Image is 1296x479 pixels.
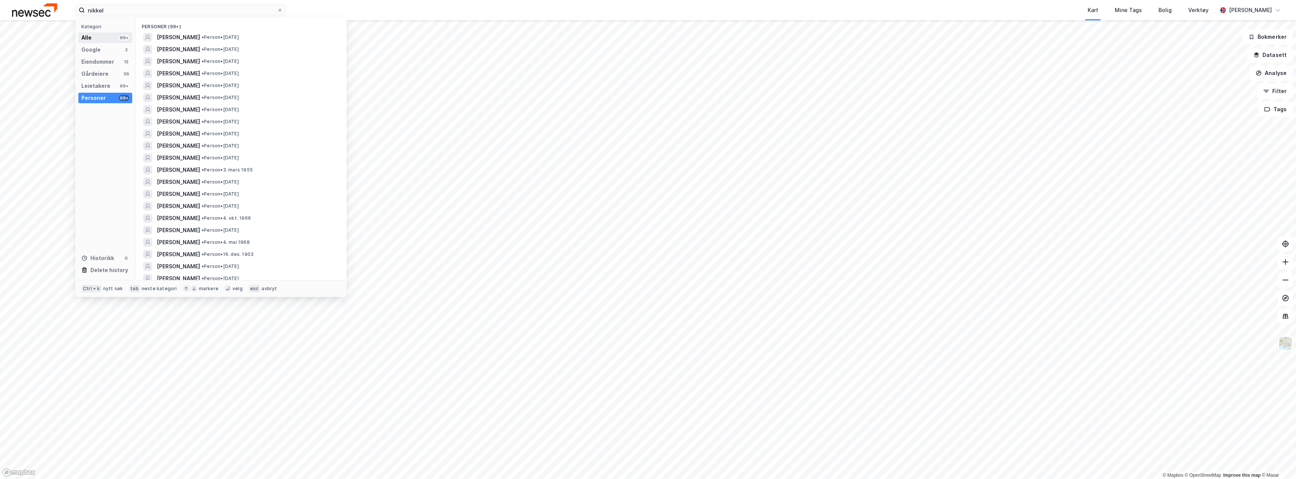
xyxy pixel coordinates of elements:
[202,239,250,245] span: Person • 4. mai 1968
[1188,6,1209,15] div: Verktøy
[202,263,239,269] span: Person • [DATE]
[202,83,239,89] span: Person • [DATE]
[119,95,129,101] div: 99+
[81,81,110,90] div: Leietakere
[202,263,204,269] span: •
[81,69,109,78] div: Gårdeiere
[202,143,239,149] span: Person • [DATE]
[157,274,200,283] span: [PERSON_NAME]
[81,45,101,54] div: Google
[103,286,123,292] div: nytt søk
[202,251,254,257] span: Person • 16. des. 1903
[202,203,239,209] span: Person • [DATE]
[202,167,204,173] span: •
[157,33,200,42] span: [PERSON_NAME]
[157,190,200,199] span: [PERSON_NAME]
[1278,336,1293,350] img: Z
[202,46,204,52] span: •
[123,47,129,53] div: 2
[136,18,347,31] div: Personer (99+)
[202,143,204,148] span: •
[2,468,35,477] a: Mapbox homepage
[1249,66,1293,81] button: Analyse
[199,286,219,292] div: markere
[1223,473,1261,478] a: Improve this map
[202,155,239,161] span: Person • [DATE]
[85,5,277,16] input: Søk på adresse, matrikkel, gårdeiere, leietakere eller personer
[157,214,200,223] span: [PERSON_NAME]
[123,255,129,261] div: 0
[142,286,177,292] div: neste kategori
[157,129,200,138] span: [PERSON_NAME]
[1185,473,1221,478] a: OpenStreetMap
[202,179,204,185] span: •
[119,83,129,89] div: 99+
[1258,443,1296,479] div: Kontrollprogram for chat
[157,250,200,259] span: [PERSON_NAME]
[157,45,200,54] span: [PERSON_NAME]
[202,191,239,197] span: Person • [DATE]
[157,141,200,150] span: [PERSON_NAME]
[202,34,239,40] span: Person • [DATE]
[129,285,140,292] div: tab
[202,95,239,101] span: Person • [DATE]
[202,155,204,161] span: •
[157,226,200,235] span: [PERSON_NAME]
[157,117,200,126] span: [PERSON_NAME]
[1258,102,1293,117] button: Tags
[202,70,239,77] span: Person • [DATE]
[157,262,200,271] span: [PERSON_NAME]
[81,285,102,292] div: Ctrl + k
[202,70,204,76] span: •
[202,239,204,245] span: •
[202,167,253,173] span: Person • 3. mars 1955
[157,69,200,78] span: [PERSON_NAME]
[261,286,277,292] div: avbryt
[157,153,200,162] span: [PERSON_NAME]
[249,285,260,292] div: esc
[202,227,239,233] span: Person • [DATE]
[119,35,129,41] div: 99+
[157,81,200,90] span: [PERSON_NAME]
[1088,6,1098,15] div: Kart
[81,24,132,29] div: Kategori
[157,178,200,187] span: [PERSON_NAME]
[202,95,204,100] span: •
[202,251,204,257] span: •
[1242,29,1293,44] button: Bokmerker
[12,3,57,17] img: newsec-logo.f6e21ccffca1b3a03d2d.png
[81,33,92,42] div: Alle
[123,71,129,77] div: 36
[157,105,200,114] span: [PERSON_NAME]
[157,165,200,174] span: [PERSON_NAME]
[90,266,128,275] div: Delete history
[1229,6,1272,15] div: [PERSON_NAME]
[202,215,251,221] span: Person • 4. okt. 1966
[157,238,200,247] span: [PERSON_NAME]
[81,93,106,103] div: Personer
[1163,473,1183,478] a: Mapbox
[202,58,239,64] span: Person • [DATE]
[202,58,204,64] span: •
[202,179,239,185] span: Person • [DATE]
[202,119,239,125] span: Person • [DATE]
[202,215,204,221] span: •
[202,131,204,136] span: •
[202,131,239,137] span: Person • [DATE]
[157,202,200,211] span: [PERSON_NAME]
[123,59,129,65] div: 13
[157,93,200,102] span: [PERSON_NAME]
[157,57,200,66] span: [PERSON_NAME]
[81,57,114,66] div: Eiendommer
[1115,6,1142,15] div: Mine Tags
[202,203,204,209] span: •
[202,191,204,197] span: •
[202,275,239,282] span: Person • [DATE]
[81,254,114,263] div: Historikk
[232,286,243,292] div: velg
[202,34,204,40] span: •
[202,83,204,88] span: •
[202,227,204,233] span: •
[202,107,239,113] span: Person • [DATE]
[1158,6,1172,15] div: Bolig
